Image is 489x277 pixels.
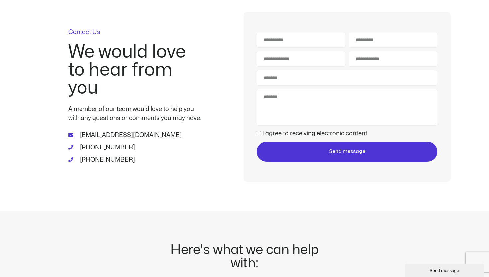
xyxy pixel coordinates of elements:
[257,142,437,162] button: Send message
[78,131,182,140] span: [EMAIL_ADDRESS][DOMAIN_NAME]
[78,155,135,164] span: [PHONE_NUMBER]
[68,29,201,35] p: Contact Us
[155,243,334,270] h2: Here's what we can help with:
[262,131,367,136] label: I agree to receiving electronic content
[329,148,365,156] span: Send message
[68,105,201,123] p: A member of our team would love to help you with any questions or comments you may have.
[405,262,486,277] iframe: chat widget
[78,143,135,152] span: [PHONE_NUMBER]
[68,43,201,97] h2: We would love to hear from you
[68,131,201,140] a: [EMAIL_ADDRESS][DOMAIN_NAME]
